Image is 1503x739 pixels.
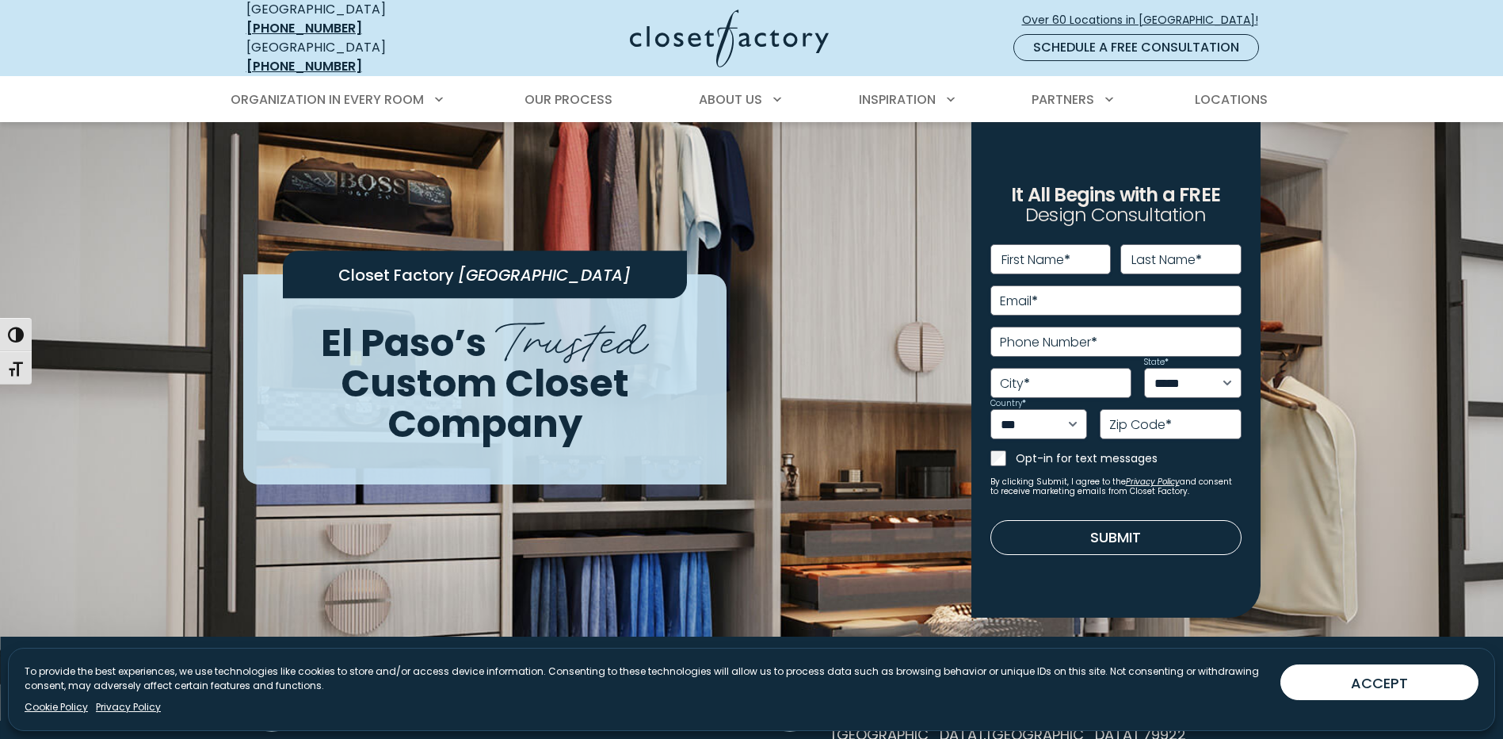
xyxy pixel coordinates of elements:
[1022,12,1271,29] span: Over 60 Locations in [GEOGRAPHIC_DATA]!
[246,38,476,76] div: [GEOGRAPHIC_DATA]
[96,700,161,714] a: Privacy Policy
[525,90,612,109] span: Our Process
[1016,450,1242,466] label: Opt-in for text messages
[1032,90,1094,109] span: Partners
[1144,358,1169,366] label: State
[246,57,362,75] a: [PHONE_NUMBER]
[1000,295,1038,308] label: Email
[1013,34,1259,61] a: Schedule a Free Consultation
[25,700,88,714] a: Cookie Policy
[25,664,1268,693] p: To provide the best experiences, we use technologies like cookies to store and/or access device i...
[1000,336,1097,349] label: Phone Number
[990,400,1026,408] label: Country
[1001,254,1070,266] label: First Name
[1011,182,1220,208] span: It All Begins with a FREE
[630,10,829,67] img: Closet Factory Logo
[1131,254,1202,266] label: Last Name
[231,90,424,109] span: Organization in Every Room
[219,78,1284,122] nav: Primary Menu
[341,357,629,450] span: Custom Closet Company
[859,90,936,109] span: Inspiration
[1126,476,1180,488] a: Privacy Policy
[458,264,631,286] span: [GEOGRAPHIC_DATA]
[246,19,362,37] a: [PHONE_NUMBER]
[1195,90,1268,109] span: Locations
[1021,6,1272,34] a: Over 60 Locations in [GEOGRAPHIC_DATA]!
[1280,664,1478,700] button: ACCEPT
[1025,202,1206,228] span: Design Consultation
[699,90,762,109] span: About Us
[321,316,486,369] span: El Paso’s
[338,264,454,286] span: Closet Factory
[990,520,1242,555] button: Submit
[990,477,1242,496] small: By clicking Submit, I agree to the and consent to receive marketing emails from Closet Factory.
[1109,419,1172,431] label: Zip Code
[1000,377,1030,390] label: City
[495,300,648,372] span: Trusted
